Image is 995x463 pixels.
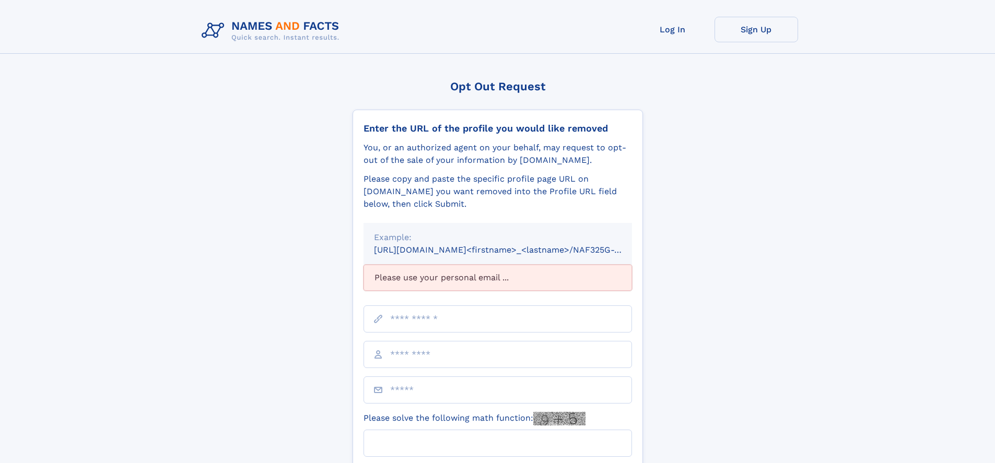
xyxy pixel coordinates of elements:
label: Please solve the following math function: [364,412,586,425]
div: Example: [374,231,622,244]
div: You, or an authorized agent on your behalf, may request to opt-out of the sale of your informatio... [364,141,632,167]
div: Opt Out Request [353,80,643,93]
img: Logo Names and Facts [197,17,348,45]
small: [URL][DOMAIN_NAME]<firstname>_<lastname>/NAF325G-xxxxxxxx [374,245,652,255]
a: Log In [631,17,715,42]
div: Please use your personal email ... [364,265,632,291]
div: Enter the URL of the profile you would like removed [364,123,632,134]
div: Please copy and paste the specific profile page URL on [DOMAIN_NAME] you want removed into the Pr... [364,173,632,210]
a: Sign Up [715,17,798,42]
